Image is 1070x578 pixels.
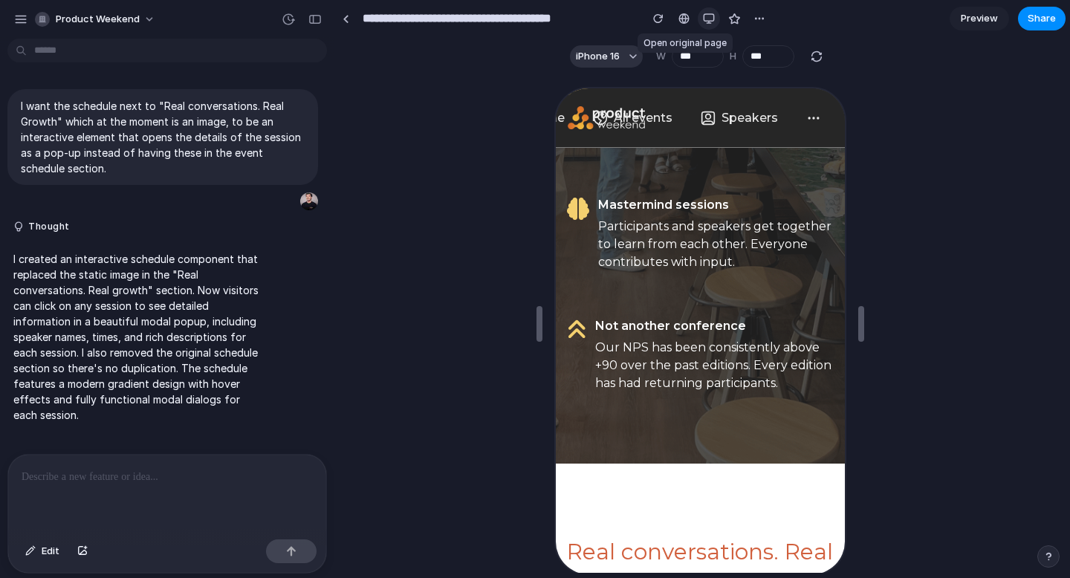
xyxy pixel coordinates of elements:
[11,447,278,525] h2: Real conversations. Real growth.
[39,250,278,304] p: Our NPS has been consistently above +90 over the past editions. Every edition has had returning p...
[13,251,262,423] p: I created an interactive schedule component that replaced the static image in the "Real conversat...
[56,12,140,27] span: Product Weekend
[42,129,278,183] p: Participants and speakers get together to learn from each other. Everyone contributes with input.
[730,49,736,64] label: H
[656,49,666,64] label: W
[576,49,620,64] span: iPhone 16
[58,21,117,39] span: All events
[42,109,278,123] h6: Mastermind sessions
[21,98,305,176] p: I want the schedule next to "Real conversations. Real Growth" which at the moment is an image, to...
[166,21,222,39] span: Speakers
[1018,7,1066,30] button: Share
[961,11,998,26] span: Preview
[950,7,1009,30] a: Preview
[570,45,643,68] button: iPhone 16
[638,33,733,53] div: Open original page
[1028,11,1056,26] span: Share
[18,539,67,563] button: Edit
[42,544,59,559] span: Edit
[39,230,278,244] h6: Not another conference
[29,7,163,31] button: Product Weekend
